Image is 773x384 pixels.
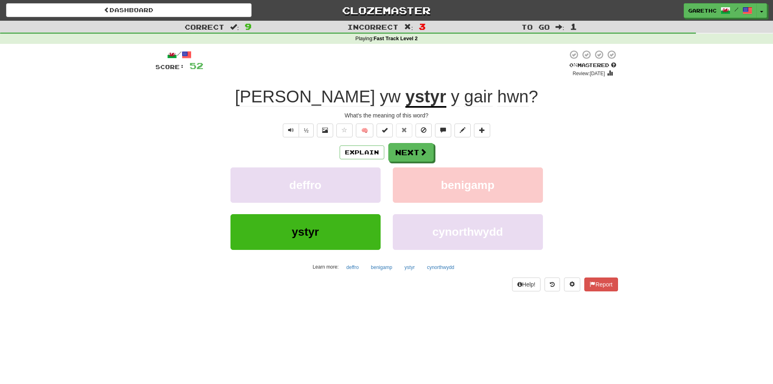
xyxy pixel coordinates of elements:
[556,24,564,30] span: :
[404,24,413,30] span: :
[388,143,434,162] button: Next
[230,214,381,249] button: ystyr
[584,278,618,291] button: Report
[245,22,252,31] span: 9
[374,36,418,41] strong: Fast Track Level 2
[521,23,550,31] span: To go
[419,22,426,31] span: 3
[366,261,397,273] button: benigamp
[155,50,203,60] div: /
[573,71,605,76] small: Review: [DATE]
[451,87,459,106] span: y
[336,124,353,137] button: Favorite sentence (alt+f)
[545,278,560,291] button: Round history (alt+y)
[380,87,400,106] span: yw
[446,87,538,106] span: ?
[416,124,432,137] button: Ignore sentence (alt+i)
[377,124,393,137] button: Set this sentence to 100% Mastered (alt+m)
[569,62,577,68] span: 0 %
[441,179,494,191] span: benigamp
[292,226,319,238] span: ystyr
[393,214,543,249] button: cynorthwydd
[6,3,252,17] a: Dashboard
[688,7,717,14] span: GarethC
[283,124,299,137] button: Play sentence audio (ctl+space)
[422,261,459,273] button: cynorthwydd
[734,7,739,12] span: /
[400,261,419,273] button: ystyr
[432,226,503,238] span: cynorthwydd
[464,87,493,106] span: gair
[396,124,412,137] button: Reset to 0% Mastered (alt+r)
[340,145,384,159] button: Explain
[281,124,314,137] div: Text-to-speech controls
[347,23,398,31] span: Incorrect
[312,264,338,270] small: Learn more:
[497,87,529,106] span: hwn
[405,87,446,108] u: ystyr
[474,124,490,137] button: Add to collection (alt+a)
[155,111,618,119] div: What's the meaning of this word?
[512,278,541,291] button: Help!
[189,61,203,71] span: 52
[264,3,509,17] a: Clozemaster
[230,167,381,203] button: deffro
[235,87,375,106] span: [PERSON_NAME]
[356,124,373,137] button: 🧠
[393,167,543,203] button: benigamp
[155,63,185,70] span: Score:
[230,24,239,30] span: :
[454,124,471,137] button: Edit sentence (alt+d)
[185,23,224,31] span: Correct
[568,62,618,69] div: Mastered
[342,261,363,273] button: deffro
[684,3,757,18] a: GarethC /
[289,179,321,191] span: deffro
[435,124,451,137] button: Discuss sentence (alt+u)
[299,124,314,137] button: ½
[570,22,577,31] span: 1
[317,124,333,137] button: Show image (alt+x)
